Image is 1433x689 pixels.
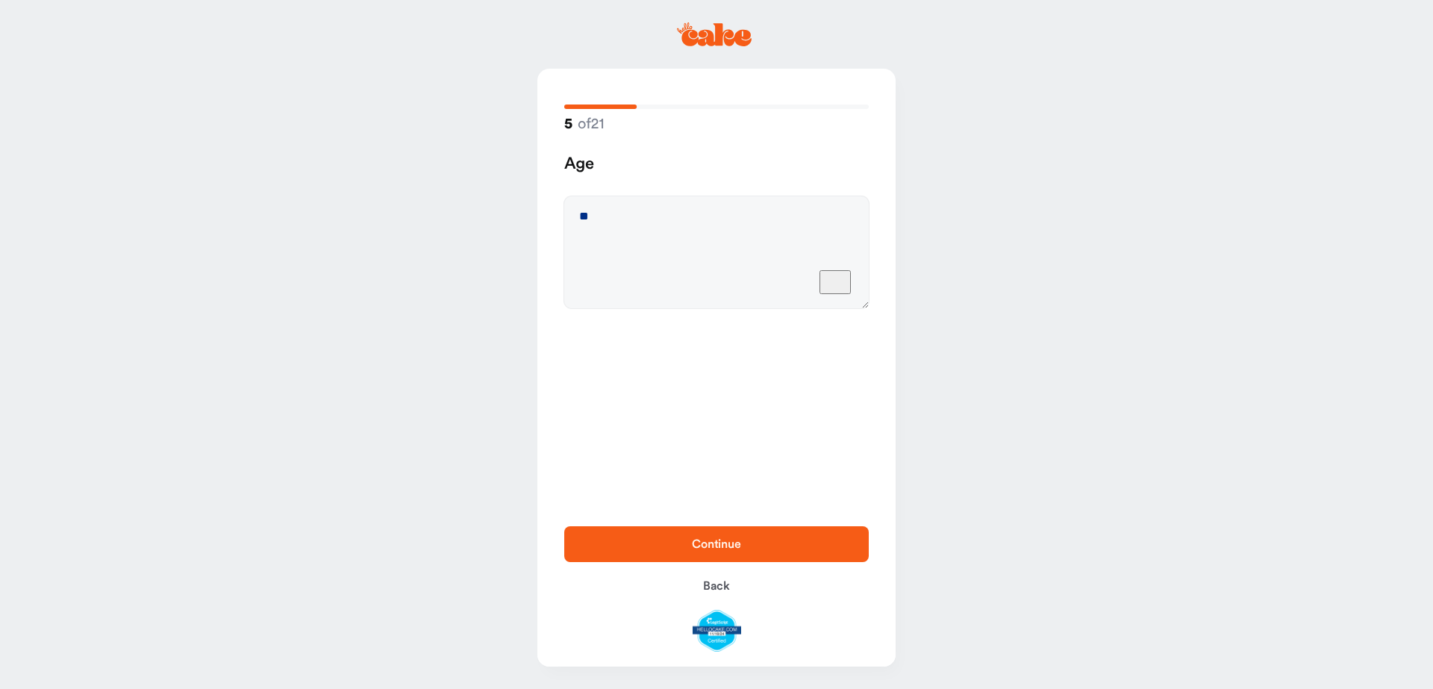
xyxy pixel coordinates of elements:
img: legit-script-certified.png [693,610,741,652]
button: Back [564,568,869,604]
textarea: To enrich screen reader interactions, please activate Accessibility in Grammarly extension settings [564,196,869,308]
span: Back [703,580,730,592]
h2: Age [564,154,869,175]
button: Continue [564,526,869,562]
span: Continue [692,538,741,550]
strong: of 21 [564,114,604,133]
span: 5 [564,115,572,134]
